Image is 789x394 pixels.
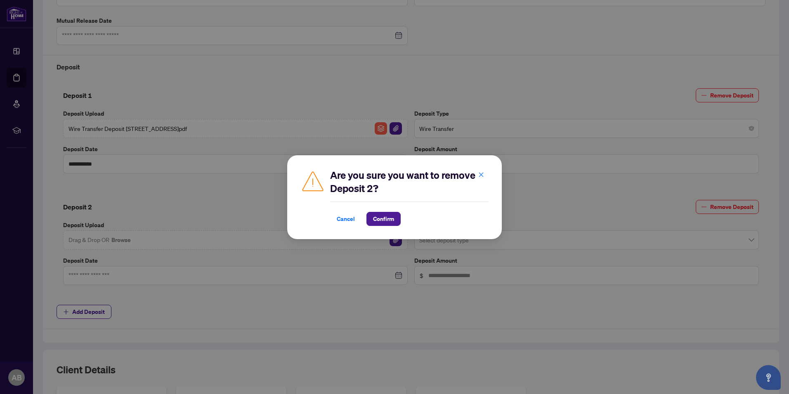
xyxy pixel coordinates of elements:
span: close [478,171,484,177]
button: Open asap [756,365,781,390]
span: Confirm [373,212,394,225]
button: Confirm [366,212,401,226]
h2: Are you sure you want to remove Deposit 2? [330,169,489,195]
span: Cancel [337,212,355,225]
img: Caution Icon [300,169,325,193]
button: Cancel [330,212,361,226]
